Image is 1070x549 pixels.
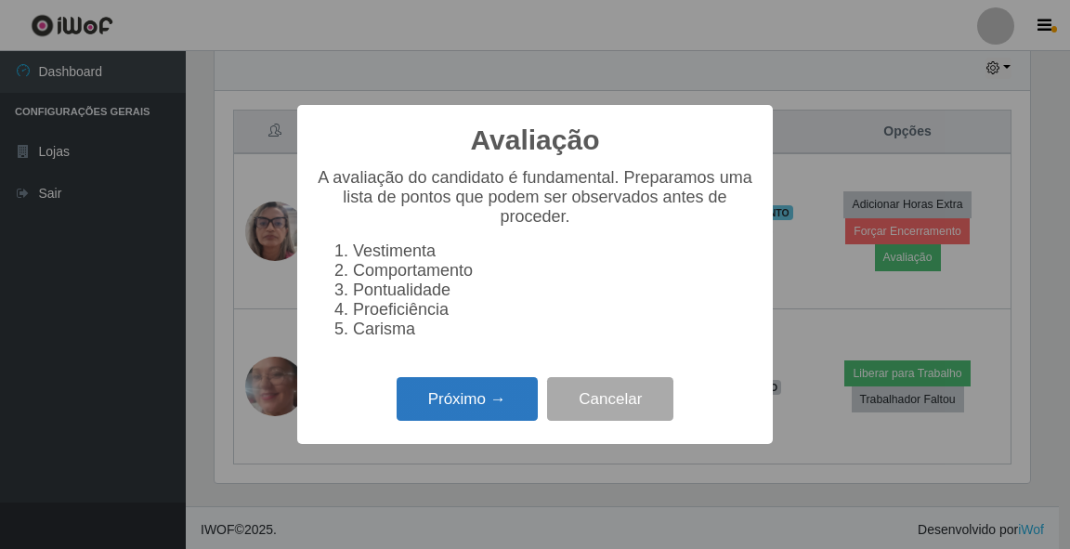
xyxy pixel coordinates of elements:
[471,124,600,157] h2: Avaliação
[547,377,673,421] button: Cancelar
[353,300,754,320] li: Proeficiência
[353,242,754,261] li: Vestimenta
[316,168,754,227] p: A avaliação do candidato é fundamental. Preparamos uma lista de pontos que podem ser observados a...
[353,320,754,339] li: Carisma
[353,261,754,281] li: Comportamento
[353,281,754,300] li: Pontualidade
[397,377,538,421] button: Próximo →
